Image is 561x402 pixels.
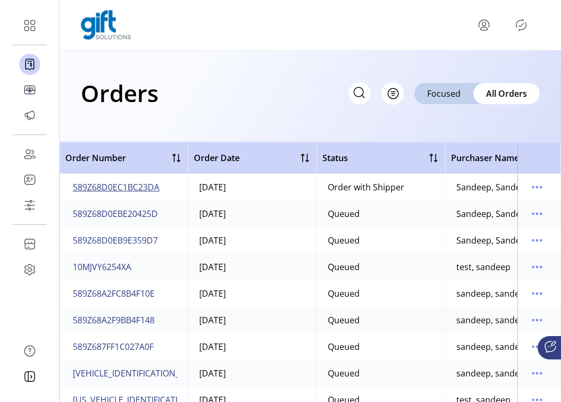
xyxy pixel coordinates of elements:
button: [VEHICLE_IDENTIFICATION_NUMBER] [71,365,219,382]
button: 589Z687FF1C027A0F [71,338,156,355]
div: Order with Shipper [328,181,404,194]
div: test, sandeep [456,261,511,273]
button: menu [529,365,546,382]
span: 589Z68D0EBE20425D [73,207,158,220]
button: Filter Button [381,82,404,105]
td: [DATE] [188,360,317,387]
td: [DATE] [188,174,317,200]
span: Status [322,152,348,164]
span: 10MJVY6254XA [73,261,131,273]
span: [VEHICLE_IDENTIFICATION_NUMBER] [73,367,217,380]
button: menu [529,338,546,355]
div: Queued [328,314,360,326]
span: 589Z68A2F9BB4F148 [73,314,155,326]
td: [DATE] [188,227,317,254]
div: sandeep, sandeep [456,314,530,326]
div: sandeep, sandeep [456,287,530,300]
button: menu [529,312,546,329]
button: 589Z68D0EB9E359D7 [71,232,160,249]
button: menu [529,232,546,249]
img: logo [81,10,131,40]
span: Purchaser Name [451,152,519,164]
span: Order Date [194,152,240,164]
td: [DATE] [188,333,317,360]
td: [DATE] [188,254,317,280]
div: Sandeep, Sandeep [456,181,531,194]
button: menu [475,16,492,33]
button: menu [529,285,546,302]
button: 589Z68D0EBE20425D [71,205,160,222]
button: 589Z68D0EC1BC23DA [71,179,161,196]
div: Queued [328,367,360,380]
button: menu [529,205,546,222]
td: [DATE] [188,307,317,333]
button: menu [529,179,546,196]
td: [DATE] [188,280,317,307]
button: 589Z68A2FC8B4F10E [71,285,157,302]
span: 589Z687FF1C027A0F [73,340,154,353]
div: Queued [328,234,360,247]
button: Publisher Panel [513,16,530,33]
td: [DATE] [188,200,317,227]
div: Queued [328,340,360,353]
div: Queued [328,207,360,220]
button: 10MJVY6254XA [71,258,133,275]
div: Queued [328,287,360,300]
div: Sandeep, Sandeep [456,207,531,220]
span: Order Number [65,152,126,164]
div: All Orders [473,83,540,104]
span: All Orders [486,87,527,100]
div: Sandeep, Sandeep [456,234,531,247]
div: sandeep, sandeep [456,367,530,380]
div: sandeep, sandeep [456,340,530,353]
span: 589Z68D0EB9E359D7 [73,234,158,247]
h1: Orders [81,74,158,112]
div: Queued [328,261,360,273]
div: Focused [414,83,473,104]
span: 589Z68A2FC8B4F10E [73,287,155,300]
button: menu [529,258,546,275]
span: Focused [427,87,461,100]
span: 589Z68D0EC1BC23DA [73,181,159,194]
button: 589Z68A2F9BB4F148 [71,312,157,329]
